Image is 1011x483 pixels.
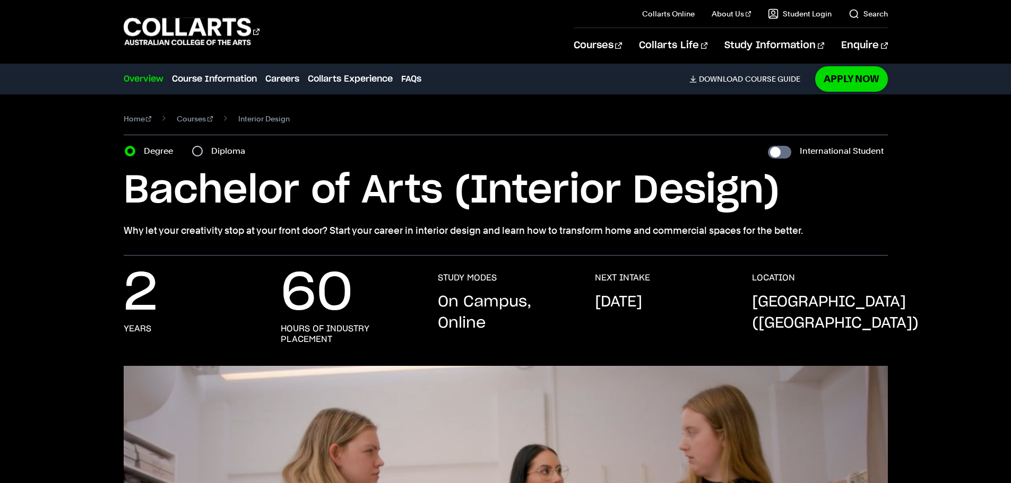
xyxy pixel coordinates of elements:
[124,223,888,238] p: Why let your creativity stop at your front door? Start your career in interior design and learn h...
[639,28,707,63] a: Collarts Life
[211,144,252,159] label: Diploma
[595,292,642,313] p: [DATE]
[800,144,884,159] label: International Student
[265,73,299,85] a: Careers
[144,144,179,159] label: Degree
[699,74,743,84] span: Download
[124,16,260,47] div: Go to homepage
[438,292,574,334] p: On Campus, Online
[574,28,622,63] a: Courses
[124,167,888,215] h1: Bachelor of Arts (Interior Design)
[689,74,809,84] a: DownloadCourse Guide
[238,111,290,126] span: Interior Design
[815,66,888,91] a: Apply Now
[281,323,417,345] h3: hours of industry placement
[849,8,888,19] a: Search
[124,323,151,334] h3: years
[124,73,163,85] a: Overview
[124,111,152,126] a: Home
[724,28,824,63] a: Study Information
[841,28,887,63] a: Enquire
[768,8,832,19] a: Student Login
[281,273,353,315] p: 60
[752,273,795,283] h3: LOCATION
[595,273,650,283] h3: NEXT INTAKE
[308,73,393,85] a: Collarts Experience
[752,292,919,334] p: [GEOGRAPHIC_DATA] ([GEOGRAPHIC_DATA])
[642,8,695,19] a: Collarts Online
[401,73,421,85] a: FAQs
[712,8,751,19] a: About Us
[124,273,158,315] p: 2
[172,73,257,85] a: Course Information
[438,273,497,283] h3: STUDY MODES
[177,111,213,126] a: Courses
